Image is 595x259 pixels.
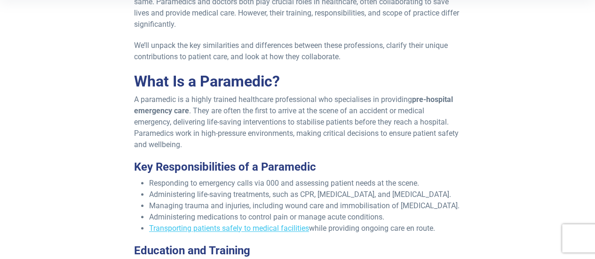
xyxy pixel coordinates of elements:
[149,223,461,234] li: while providing ongoing care en route.
[149,212,461,223] li: Administering medications to control pain or manage acute conditions.
[134,94,461,150] p: A paramedic is a highly trained healthcare professional who specialises in providing . They are o...
[149,178,461,189] li: Responding to emergency calls via 000 and assessing patient needs at the scene.
[134,244,461,258] h3: Education and Training
[134,40,461,63] p: We’ll unpack the key similarities and differences between these professions, clarify their unique...
[134,72,461,90] h2: What Is a Paramedic?
[134,160,461,174] h3: Key Responsibilities of a Paramedic
[149,200,461,212] li: Managing trauma and injuries, including wound care and immobilisation of [MEDICAL_DATA].
[149,224,309,233] a: Transporting patients safely to medical facilities
[149,189,461,200] li: Administering life-saving treatments, such as CPR, [MEDICAL_DATA], and [MEDICAL_DATA].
